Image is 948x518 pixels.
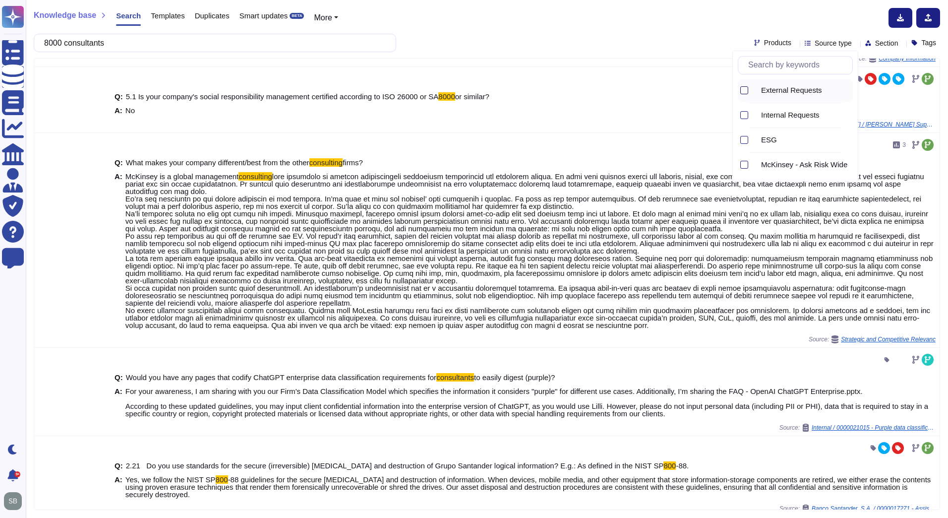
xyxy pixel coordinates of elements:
div: ESG [753,129,853,151]
div: ESG [753,134,757,146]
mark: consultants [436,373,474,382]
span: Source: [809,335,936,343]
img: user [4,492,22,510]
span: Search [116,12,141,19]
span: Company Information [879,56,936,62]
span: Knowledge base [34,11,96,19]
span: More [314,13,332,22]
b: A: [115,107,122,114]
span: [PERSON_NAME] / [PERSON_NAME] Supplier Portal Questionnaire Export [812,122,936,128]
span: Products [764,39,791,46]
span: External Requests [761,86,822,95]
span: Tags [921,39,936,46]
span: McKinsey is a global management [125,172,238,181]
div: ESG [761,135,849,144]
span: McKinsey - Ask Risk Wide [761,160,847,169]
b: A: [115,388,122,417]
span: lore ipsumdolo si ametcon adipiscingeli seddoeiusm temporincid utl etdolorem aliqua. En admi veni... [125,172,934,329]
span: No [125,106,135,115]
button: user [2,490,29,512]
mark: consulting [309,158,343,167]
span: For your awareness, I am sharing with you our Firm’s Data Classification Model which specifies th... [125,387,928,418]
span: Internal Requests [761,111,820,120]
b: A: [115,476,122,498]
span: 5.1 Is your company's social responsibility management certified according to ISO 26000 or SA [126,92,439,101]
span: Templates [151,12,184,19]
b: A: [115,173,122,329]
b: Q: [115,462,123,469]
div: External Requests [753,85,757,96]
span: -88. [676,461,689,470]
div: Internal Requests [761,111,849,120]
span: Would you have any pages that codify ChatGPT enterprise data classification requirements for [126,373,436,382]
span: What makes your company different/best from the other [126,158,309,167]
input: Search a question or template... [39,34,386,52]
div: McKinsey - Ask Risk Wide [753,159,757,171]
b: Q: [115,93,123,100]
mark: 800 [216,475,228,484]
span: Section [875,40,898,47]
mark: 8000 [438,92,455,101]
div: Internal Requests [753,110,757,121]
span: Source: [779,505,936,513]
span: Banco Santander, S.A. / 0000017271 - Assistance Required: Santander Form Completion [812,506,936,512]
span: Internal / 0000021015 - Purple data classification in a nutshell [812,425,936,431]
span: ESG [761,135,777,144]
b: Q: [115,374,123,381]
div: External Requests [753,79,853,102]
span: 3 [902,142,906,148]
div: Internal Requests [753,104,853,127]
span: Strategic and Competitive Relevanc [841,336,936,342]
div: 9+ [14,471,20,477]
span: Source: [779,424,936,432]
span: Smart updates [239,12,288,19]
button: More [314,12,338,24]
span: 2.21 Do you use standards for the secure (irreversible) [MEDICAL_DATA] and destruction of Grupo S... [126,461,664,470]
span: -88 guidelines for the secure [MEDICAL_DATA] and destruction of information. When devices, mobile... [125,475,931,499]
div: McKinsey - Ask Risk Wide [753,154,853,176]
span: Duplicates [195,12,230,19]
span: or similar? [455,92,489,101]
div: BETA [290,13,304,19]
span: firms? [343,158,363,167]
div: McKinsey - Ask Risk Wide [761,160,849,169]
span: to easily digest (purple)? [474,373,555,382]
mark: consulting [238,172,272,181]
span: Source: [846,55,936,63]
span: Source type [815,40,852,47]
input: Search by keywords [743,57,852,74]
mark: 800 [663,461,676,470]
span: Yes, we follow the NIST SP [125,475,216,484]
div: External Requests [761,86,849,95]
b: Q: [115,159,123,166]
